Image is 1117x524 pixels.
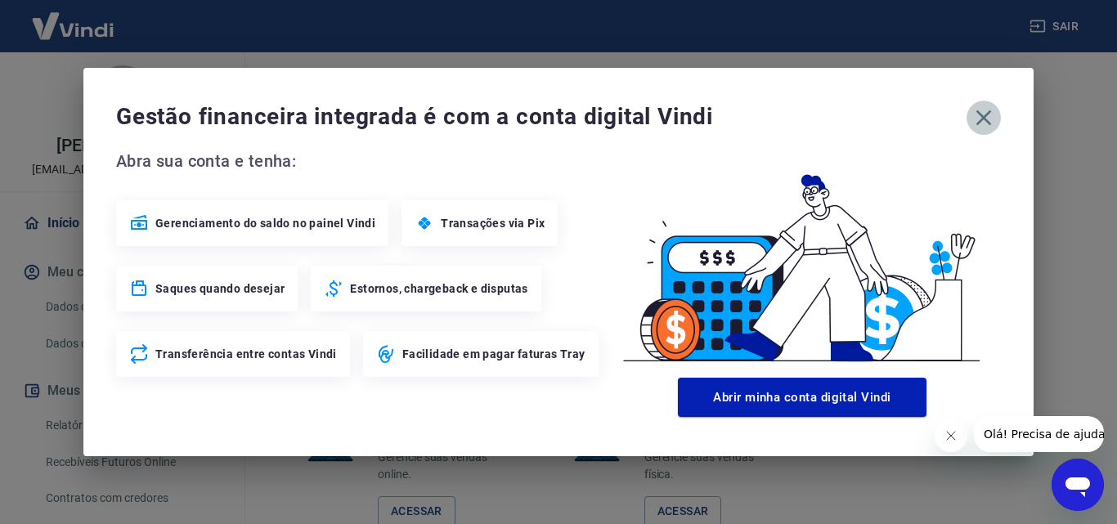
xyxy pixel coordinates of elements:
iframe: Fechar mensagem [935,419,967,452]
iframe: Botão para abrir a janela de mensagens [1052,459,1104,511]
span: Olá! Precisa de ajuda? [10,11,137,25]
span: Transações via Pix [441,215,545,231]
span: Gerenciamento do saldo no painel Vindi [155,215,375,231]
span: Abra sua conta e tenha: [116,148,603,174]
button: Abrir minha conta digital Vindi [678,378,926,417]
span: Estornos, chargeback e disputas [350,280,527,297]
span: Saques quando desejar [155,280,285,297]
iframe: Mensagem da empresa [974,416,1104,452]
img: Good Billing [603,148,1001,371]
span: Facilidade em pagar faturas Tray [402,346,585,362]
span: Transferência entre contas Vindi [155,346,337,362]
span: Gestão financeira integrada é com a conta digital Vindi [116,101,967,133]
